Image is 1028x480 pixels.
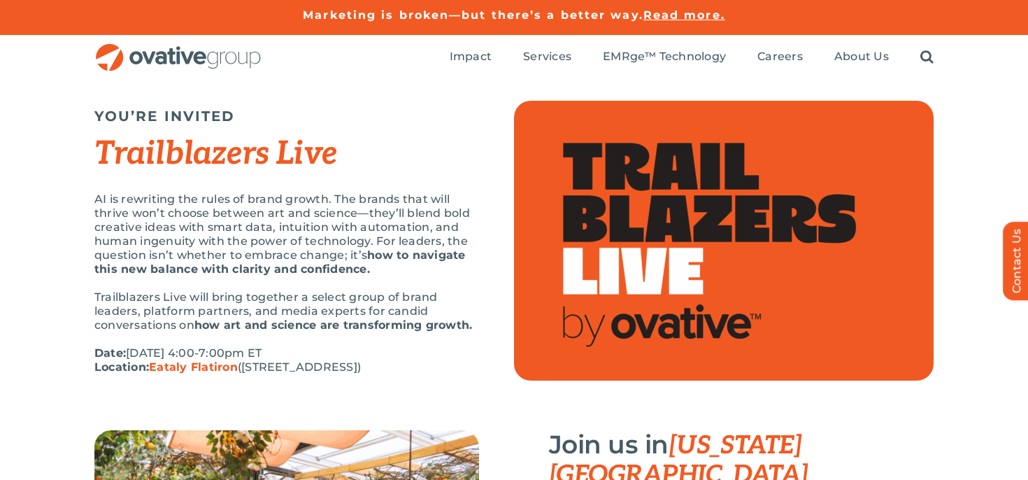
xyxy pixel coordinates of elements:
[94,108,479,125] h5: YOU’RE INVITED
[450,50,492,65] a: Impact
[450,35,934,80] nav: Menu
[920,50,934,65] a: Search
[757,50,803,65] a: Careers
[303,8,643,22] a: Marketing is broken—but there’s a better way.
[523,50,571,64] span: Services
[94,248,466,276] strong: how to navigate this new balance with clarity and confidence.
[94,42,262,55] a: OG_Full_horizontal_RGB
[450,50,492,64] span: Impact
[603,50,726,65] a: EMRge™ Technology
[757,50,803,64] span: Careers
[603,50,726,64] span: EMRge™ Technology
[94,290,479,332] p: Trailblazers Live will bring together a select group of brand leaders, platform partners, and med...
[94,346,479,374] p: [DATE] 4:00-7:00pm ET ([STREET_ADDRESS])
[643,8,725,22] a: Read more.
[514,101,934,381] img: Top Image (2)
[94,346,126,360] strong: Date:
[834,50,889,65] a: About Us
[523,50,571,65] a: Services
[94,192,479,276] p: AI is rewriting the rules of brand growth. The brands that will thrive won’t choose between art a...
[149,360,238,374] a: Eataly Flatiron
[834,50,889,64] span: About Us
[94,360,238,374] strong: Location:
[194,318,473,332] strong: how art and science are transforming growth.
[94,134,337,174] em: Trailblazers Live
